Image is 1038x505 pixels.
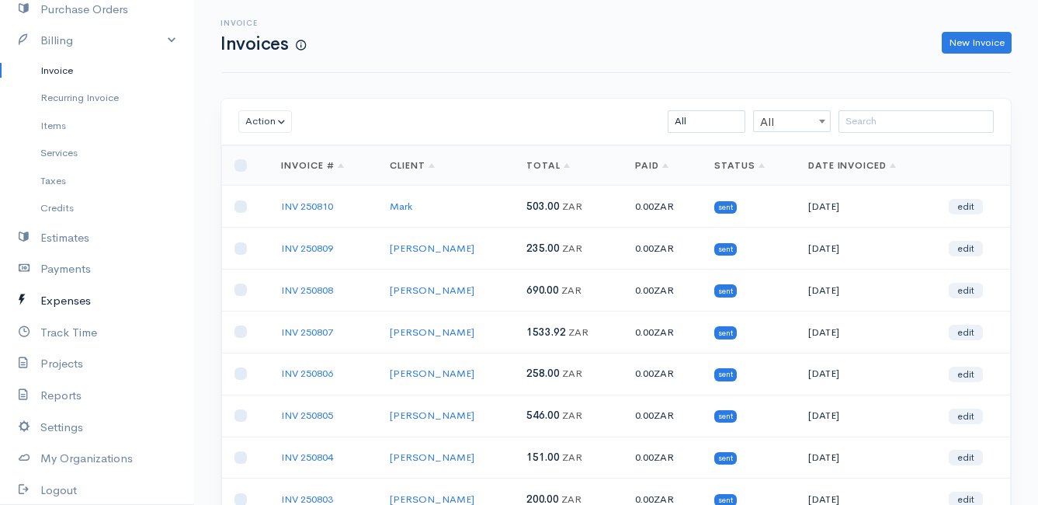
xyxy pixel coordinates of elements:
[949,241,983,256] a: edit
[390,451,474,464] a: [PERSON_NAME]
[949,283,983,298] a: edit
[714,452,737,465] span: sent
[654,367,674,380] span: ZAR
[281,159,344,172] a: Invoice #
[714,284,737,297] span: sent
[390,367,474,380] a: [PERSON_NAME]
[562,200,582,213] span: ZAR
[390,200,412,213] a: Mark
[623,228,702,270] td: 0.00
[623,395,702,437] td: 0.00
[526,200,560,213] span: 503.00
[654,284,674,297] span: ZAR
[562,367,582,380] span: ZAR
[623,353,702,395] td: 0.00
[623,437,702,479] td: 0.00
[390,326,474,339] a: [PERSON_NAME]
[390,159,435,172] a: Client
[753,110,831,132] span: All
[390,242,474,255] a: [PERSON_NAME]
[654,409,674,422] span: ZAR
[796,270,936,312] td: [DATE]
[949,409,983,424] a: edit
[390,284,474,297] a: [PERSON_NAME]
[281,367,333,380] a: INV 250806
[714,243,737,256] span: sent
[526,367,560,380] span: 258.00
[526,409,560,422] span: 546.00
[568,326,588,339] span: ZAR
[281,409,333,422] a: INV 250805
[296,39,306,52] span: How to create your first Invoice?
[714,326,737,339] span: sent
[796,186,936,228] td: [DATE]
[281,326,333,339] a: INV 250807
[808,159,896,172] a: Date Invoiced
[526,242,560,255] span: 235.00
[526,326,566,339] span: 1533.92
[562,409,582,422] span: ZAR
[949,325,983,340] a: edit
[796,228,936,270] td: [DATE]
[281,242,333,255] a: INV 250809
[796,395,936,437] td: [DATE]
[949,367,983,382] a: edit
[754,111,830,133] span: All
[714,410,737,423] span: sent
[714,159,765,172] a: Status
[526,284,559,297] span: 690.00
[562,242,582,255] span: ZAR
[281,200,333,213] a: INV 250810
[281,451,333,464] a: INV 250804
[714,201,737,214] span: sent
[796,437,936,479] td: [DATE]
[561,284,581,297] span: ZAR
[654,200,674,213] span: ZAR
[220,19,306,27] h6: Invoice
[526,451,560,464] span: 151.00
[281,284,333,297] a: INV 250808
[623,311,702,353] td: 0.00
[238,110,292,133] button: Action
[562,451,582,464] span: ZAR
[949,199,983,214] a: edit
[654,326,674,339] span: ZAR
[390,409,474,422] a: [PERSON_NAME]
[949,450,983,465] a: edit
[942,32,1012,54] a: New Invoice
[526,159,570,172] a: Total
[220,34,306,54] h1: Invoices
[623,270,702,312] td: 0.00
[838,110,994,133] input: Search
[654,451,674,464] span: ZAR
[635,159,668,172] a: Paid
[796,311,936,353] td: [DATE]
[654,242,674,255] span: ZAR
[714,368,737,381] span: sent
[623,186,702,228] td: 0.00
[796,353,936,395] td: [DATE]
